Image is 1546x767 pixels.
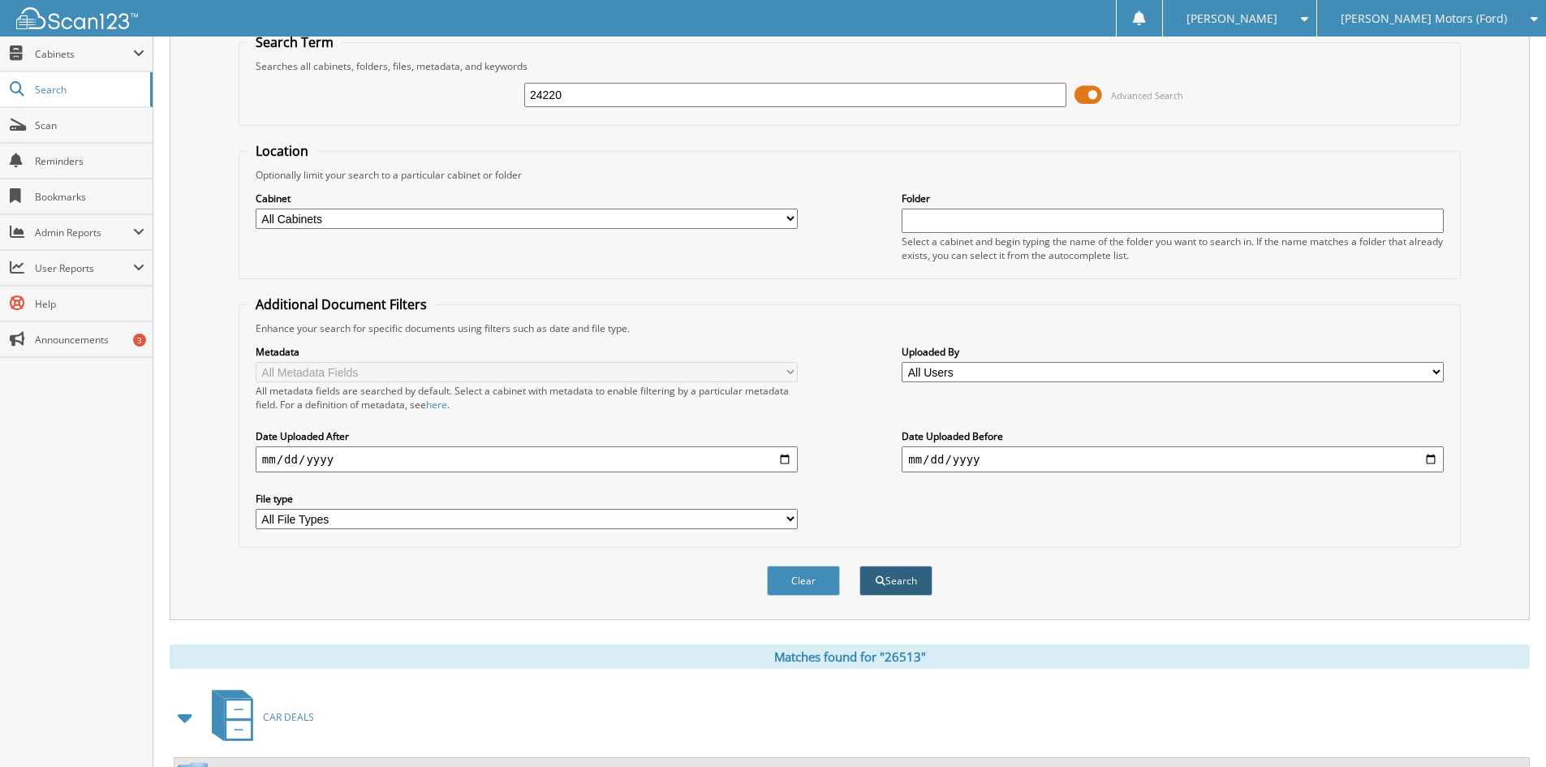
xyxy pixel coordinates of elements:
span: CAR DEALS [263,710,314,724]
div: All metadata fields are searched by default. Select a cabinet with metadata to enable filtering b... [256,384,798,412]
a: CAR DEALS [202,685,314,749]
button: Clear [767,566,840,596]
label: Date Uploaded Before [902,429,1444,443]
span: Scan [35,118,144,132]
legend: Additional Document Filters [248,295,435,313]
label: Date Uploaded After [256,429,798,443]
a: here [426,398,447,412]
span: User Reports [35,261,133,275]
legend: Location [248,142,317,160]
span: Help [35,297,144,311]
span: Admin Reports [35,226,133,239]
legend: Search Term [248,33,342,51]
div: Enhance your search for specific documents using filters such as date and file type. [248,321,1452,335]
div: Select a cabinet and begin typing the name of the folder you want to search in. If the name match... [902,235,1444,262]
div: Searches all cabinets, folders, files, metadata, and keywords [248,59,1452,73]
span: Reminders [35,154,144,168]
span: Bookmarks [35,190,144,204]
label: Metadata [256,345,798,359]
input: start [256,446,798,472]
div: Optionally limit your search to a particular cabinet or folder [248,168,1452,182]
div: Matches found for "26513" [170,644,1530,669]
img: scan123-logo-white.svg [16,7,138,29]
div: 3 [133,334,146,347]
label: Cabinet [256,192,798,205]
iframe: Chat Widget [1465,689,1546,767]
span: Advanced Search [1111,89,1183,101]
label: Uploaded By [902,345,1444,359]
input: end [902,446,1444,472]
span: Search [35,83,142,97]
label: Folder [902,192,1444,205]
span: Announcements [35,333,144,347]
label: File type [256,492,798,506]
span: [PERSON_NAME] [1186,14,1277,24]
span: Cabinets [35,47,133,61]
span: [PERSON_NAME] Motors (Ford) [1341,14,1507,24]
button: Search [859,566,932,596]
